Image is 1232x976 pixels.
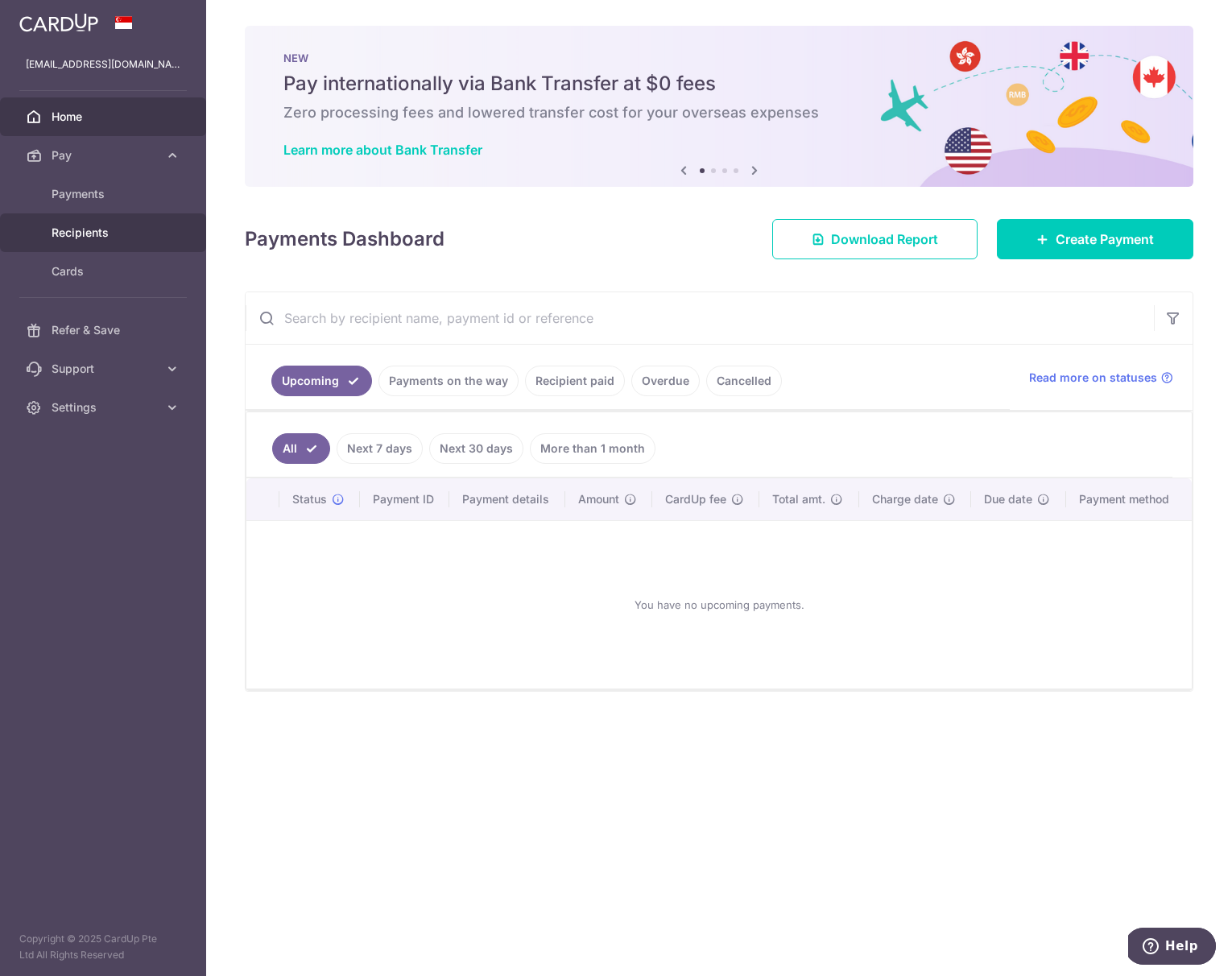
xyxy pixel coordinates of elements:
a: Next 7 days [337,433,423,464]
span: Settings [52,399,158,416]
a: Learn more about Bank Transfer [283,142,482,158]
span: Home [52,109,158,125]
a: Download Report [772,219,978,259]
th: Payment method [1066,478,1192,520]
span: Cards [52,263,158,279]
span: Help [37,11,70,26]
a: Cancelled [706,366,782,396]
div: You have no upcoming payments. [266,534,1172,676]
span: Pay [52,147,158,163]
a: Upcoming [271,366,372,396]
th: Payment ID [360,478,449,520]
span: Recipients [52,225,158,241]
span: Read more on statuses [1029,370,1157,386]
a: Recipient paid [525,366,625,396]
span: Amount [578,491,619,507]
p: [EMAIL_ADDRESS][DOMAIN_NAME] [26,56,180,72]
a: All [272,433,330,464]
h6: Zero processing fees and lowered transfer cost for your overseas expenses [283,103,1155,122]
h5: Pay internationally via Bank Transfer at $0 fees [283,71,1155,97]
span: Download Report [831,230,938,249]
span: Charge date [872,491,938,507]
a: Payments on the way [378,366,519,396]
span: CardUp fee [665,491,726,507]
span: Support [52,361,158,377]
span: Create Payment [1056,230,1154,249]
span: Total amt. [772,491,825,507]
span: Due date [984,491,1032,507]
a: Create Payment [997,219,1193,259]
iframe: Opens a widget where you can find more information [1128,928,1216,968]
span: Payments [52,186,158,202]
span: Refer & Save [52,322,158,338]
img: CardUp [19,13,98,32]
a: More than 1 month [530,433,655,464]
span: Status [292,491,327,507]
img: Bank transfer banner [245,26,1193,187]
h4: Payments Dashboard [245,225,444,254]
a: Next 30 days [429,433,523,464]
p: NEW [283,52,1155,64]
th: Payment details [449,478,565,520]
a: Overdue [631,366,700,396]
a: Read more on statuses [1029,370,1173,386]
input: Search by recipient name, payment id or reference [246,292,1154,344]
